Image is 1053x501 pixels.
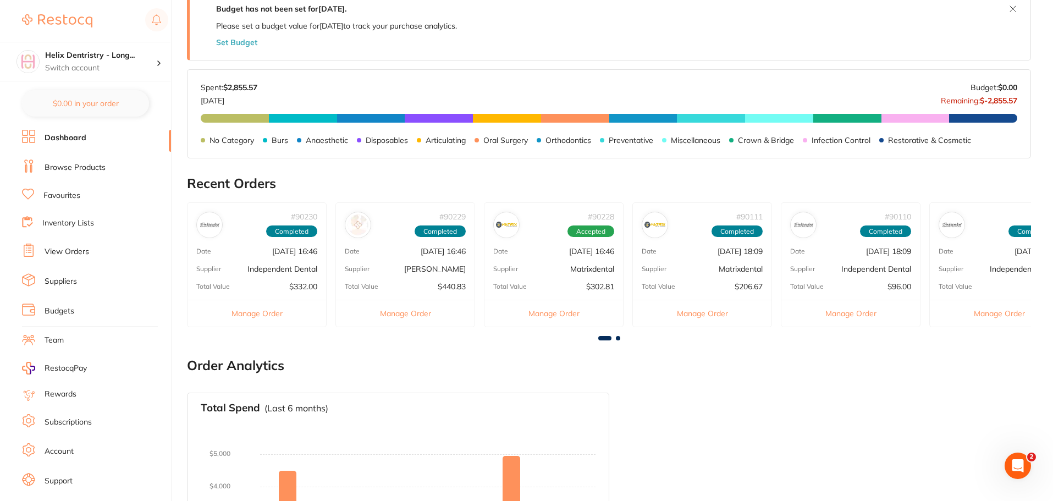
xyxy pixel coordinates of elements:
[45,389,76,400] a: Rewards
[712,225,763,238] span: Completed
[588,212,614,221] p: # 90228
[17,51,39,73] img: Helix Dentristry - Long Jetty
[216,21,457,30] p: Please set a budget value for [DATE] to track your purchase analytics.
[738,136,794,145] p: Crown & Bridge
[586,282,614,291] p: $302.81
[545,136,591,145] p: Orthodontics
[426,136,466,145] p: Articulating
[860,225,911,238] span: Completed
[980,96,1017,106] strong: $-2,855.57
[216,38,257,47] button: Set Budget
[45,50,156,61] h4: Helix Dentristry - Long Jetty
[718,247,763,256] p: [DATE] 18:09
[45,417,92,428] a: Subscriptions
[22,362,35,375] img: RestocqPay
[247,265,317,273] p: Independent Dental
[888,136,971,145] p: Restorative & Cosmetic
[941,92,1017,105] p: Remaining:
[633,300,771,327] button: Manage Order
[45,63,156,74] p: Switch account
[188,300,326,327] button: Manage Order
[941,214,962,235] img: Independent Dental
[45,446,74,457] a: Account
[196,265,221,273] p: Supplier
[644,214,665,235] img: Matrixdental
[939,247,953,255] p: Date
[567,225,614,238] span: Accepted
[671,136,720,145] p: Miscellaneous
[415,225,466,238] span: Completed
[569,247,614,256] p: [DATE] 16:46
[790,283,824,290] p: Total Value
[45,246,89,257] a: View Orders
[887,282,911,291] p: $96.00
[289,282,317,291] p: $332.00
[885,212,911,221] p: # 90110
[790,247,805,255] p: Date
[201,92,257,105] p: [DATE]
[345,283,378,290] p: Total Value
[1005,453,1031,479] iframe: Intercom live chat
[484,300,623,327] button: Manage Order
[404,265,466,273] p: [PERSON_NAME]
[366,136,408,145] p: Disposables
[45,276,77,287] a: Suppliers
[210,136,254,145] p: No Category
[306,136,348,145] p: Anaesthetic
[790,265,815,273] p: Supplier
[493,247,508,255] p: Date
[642,247,657,255] p: Date
[348,214,368,235] img: Henry Schein Halas
[336,300,475,327] button: Manage Order
[45,133,86,144] a: Dashboard
[45,476,73,487] a: Support
[196,283,230,290] p: Total Value
[42,218,94,229] a: Inventory Lists
[1027,453,1036,461] span: 2
[493,283,527,290] p: Total Value
[43,190,80,201] a: Favourites
[421,247,466,256] p: [DATE] 16:46
[187,358,1031,373] h2: Order Analytics
[345,265,370,273] p: Supplier
[812,136,870,145] p: Infection Control
[570,265,614,273] p: Matrixdental
[793,214,814,235] img: Independent Dental
[45,306,74,317] a: Budgets
[45,335,64,346] a: Team
[266,225,317,238] span: Completed
[998,82,1017,92] strong: $0.00
[199,214,220,235] img: Independent Dental
[22,14,92,27] img: Restocq Logo
[45,162,106,173] a: Browse Products
[187,176,1031,191] h2: Recent Orders
[866,247,911,256] p: [DATE] 18:09
[483,136,528,145] p: Oral Surgery
[642,265,666,273] p: Supplier
[496,214,517,235] img: Matrixdental
[736,212,763,221] p: # 90111
[22,362,87,375] a: RestocqPay
[939,265,963,273] p: Supplier
[939,283,972,290] p: Total Value
[291,212,317,221] p: # 90230
[642,283,675,290] p: Total Value
[22,8,92,34] a: Restocq Logo
[735,282,763,291] p: $206.67
[264,403,328,413] p: (Last 6 months)
[22,90,149,117] button: $0.00 in your order
[223,82,257,92] strong: $2,855.57
[201,83,257,92] p: Spent:
[971,83,1017,92] p: Budget:
[841,265,911,273] p: Independent Dental
[609,136,653,145] p: Preventative
[345,247,360,255] p: Date
[216,4,346,14] strong: Budget has not been set for [DATE] .
[45,363,87,374] span: RestocqPay
[719,265,763,273] p: Matrixdental
[439,212,466,221] p: # 90229
[196,247,211,255] p: Date
[493,265,518,273] p: Supplier
[781,300,920,327] button: Manage Order
[272,247,317,256] p: [DATE] 16:46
